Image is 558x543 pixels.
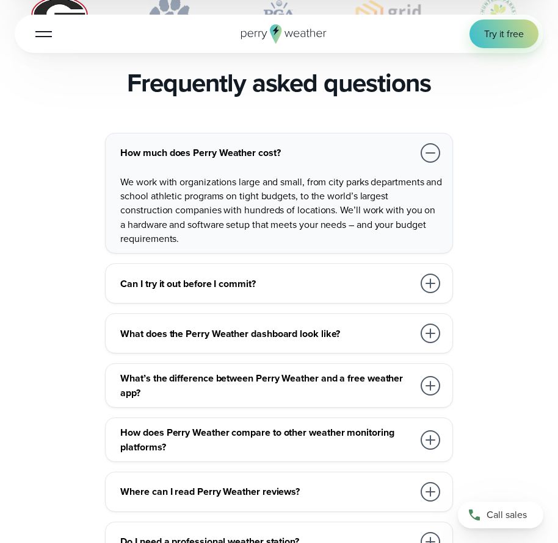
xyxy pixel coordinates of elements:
[120,371,413,400] h3: What’s the difference between Perry Weather and a free weather app?
[120,175,442,246] p: We work with organizations large and small, from city parks departments and school athletic progr...
[469,20,538,48] a: Try it free
[120,327,413,341] h3: What does the Perry Weather dashboard look like?
[487,508,527,522] span: Call sales
[127,68,430,98] h2: Frequently asked questions
[120,484,413,499] h3: Where can I read Perry Weather reviews?
[120,277,413,291] h3: Can I try it out before I commit?
[458,502,543,528] a: Call sales
[120,146,413,160] h3: How much does Perry Weather cost?
[484,27,524,41] span: Try it free
[120,425,413,454] h3: How does Perry Weather compare to other weather monitoring platforms?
